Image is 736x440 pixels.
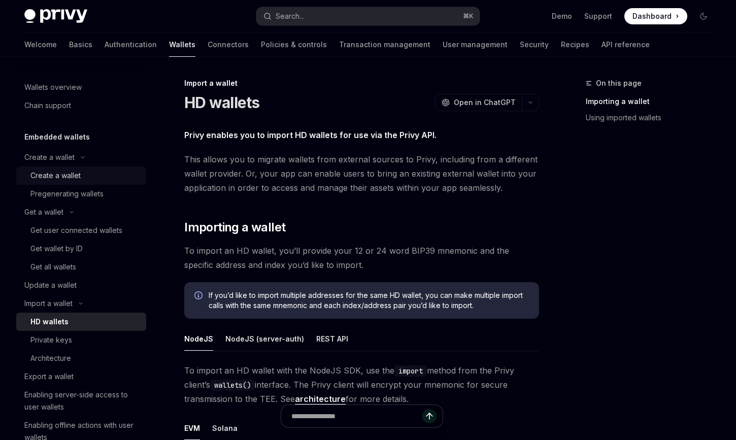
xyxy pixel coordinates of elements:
[24,206,63,218] div: Get a wallet
[16,166,146,185] a: Create a wallet
[24,297,73,310] div: Import a wallet
[184,244,539,272] span: To import an HD wallet, you’ll provide your 12 or 24 word BIP39 mnemonic and the specific address...
[210,380,255,391] code: wallets()
[295,394,346,404] a: architecture
[184,78,539,88] div: Import a wallet
[24,81,82,93] div: Wallets overview
[184,363,539,406] span: To import an HD wallet with the NodeJS SDK, use the method from the Privy client’s interface. The...
[24,32,57,57] a: Welcome
[16,258,146,276] a: Get all wallets
[16,78,146,96] a: Wallets overview
[586,93,720,110] a: Importing a wallet
[24,9,87,23] img: dark logo
[561,32,589,57] a: Recipes
[454,97,516,108] span: Open in ChatGPT
[69,32,92,57] a: Basics
[105,32,157,57] a: Authentication
[16,386,146,416] a: Enabling server-side access to user wallets
[16,96,146,115] a: Chain support
[16,367,146,386] a: Export a wallet
[463,12,474,20] span: ⌘ K
[30,316,69,328] div: HD wallets
[209,290,529,311] span: If you’d like to import multiple addresses for the same HD wallet, you can make multiple import c...
[339,32,430,57] a: Transaction management
[24,99,71,112] div: Chain support
[316,327,348,351] button: REST API
[586,110,720,126] a: Using imported wallets
[24,370,74,383] div: Export a wallet
[394,365,427,377] code: import
[184,93,260,112] h1: HD wallets
[256,7,480,25] button: Search...⌘K
[520,32,549,57] a: Security
[225,327,304,351] button: NodeJS (server-auth)
[584,11,612,21] a: Support
[24,151,75,163] div: Create a wallet
[16,185,146,203] a: Pregenerating wallets
[596,77,642,89] span: On this page
[30,352,71,364] div: Architecture
[184,327,213,351] button: NodeJS
[30,334,72,346] div: Private keys
[208,32,249,57] a: Connectors
[16,240,146,258] a: Get wallet by ID
[194,291,205,301] svg: Info
[30,243,83,255] div: Get wallet by ID
[16,331,146,349] a: Private keys
[16,276,146,294] a: Update a wallet
[184,130,437,140] strong: Privy enables you to import HD wallets for use via the Privy API.
[16,221,146,240] a: Get user connected wallets
[24,389,140,413] div: Enabling server-side access to user wallets
[30,170,81,182] div: Create a wallet
[16,349,146,367] a: Architecture
[601,32,650,57] a: API reference
[30,188,104,200] div: Pregenerating wallets
[276,10,304,22] div: Search...
[184,152,539,195] span: This allows you to migrate wallets from external sources to Privy, including from a different wal...
[24,279,77,291] div: Update a wallet
[552,11,572,21] a: Demo
[16,313,146,331] a: HD wallets
[435,94,522,111] button: Open in ChatGPT
[422,409,437,423] button: Send message
[30,261,76,273] div: Get all wallets
[443,32,508,57] a: User management
[30,224,122,236] div: Get user connected wallets
[695,8,712,24] button: Toggle dark mode
[624,8,687,24] a: Dashboard
[632,11,672,21] span: Dashboard
[261,32,327,57] a: Policies & controls
[24,131,90,143] h5: Embedded wallets
[184,219,285,235] span: Importing a wallet
[169,32,195,57] a: Wallets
